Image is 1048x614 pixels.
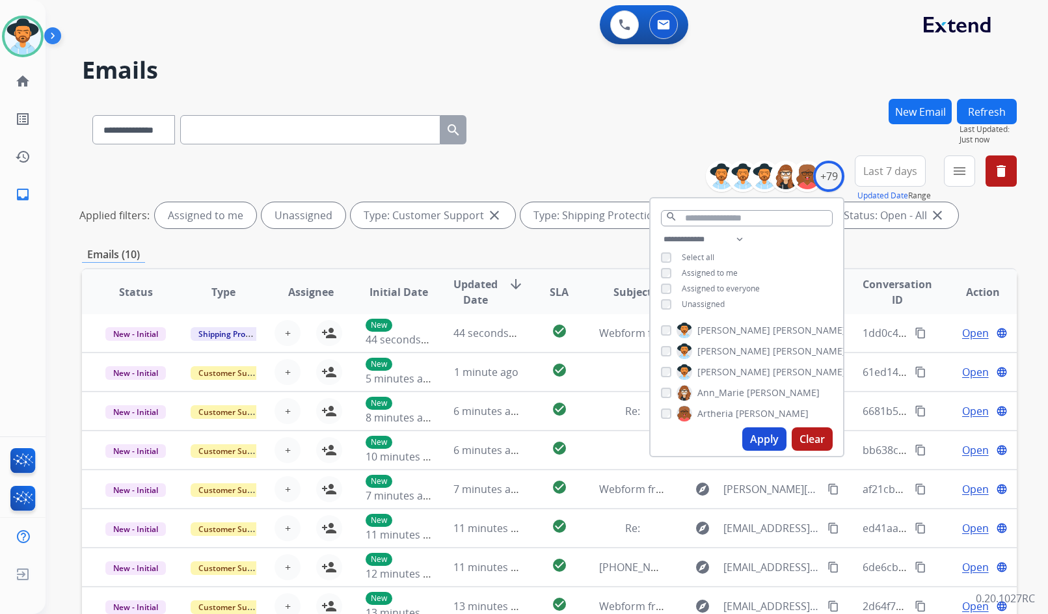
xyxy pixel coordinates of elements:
span: [PERSON_NAME] [747,386,820,399]
span: 5 minutes ago [366,371,435,386]
button: Apply [742,427,786,451]
button: + [275,359,301,385]
span: 11 minutes ago [453,560,529,574]
p: 0.20.1027RC [976,591,1035,606]
span: 7 minutes ago [366,488,435,503]
mat-icon: language [996,600,1008,612]
span: Assigned to everyone [682,283,760,294]
mat-icon: content_copy [827,483,839,495]
span: Artheria [697,407,733,420]
span: Customer Support [191,483,275,497]
span: Select all [682,252,714,263]
span: 44 seconds ago [366,332,442,347]
span: Open [962,325,989,341]
span: Unassigned [682,299,725,310]
span: New - Initial [105,366,166,380]
button: Refresh [957,99,1017,124]
span: Customer Support [191,600,275,614]
span: 10 minutes ago [366,449,441,464]
span: Conversation ID [863,276,932,308]
h2: Emails [82,57,1017,83]
span: Ann_Marie [697,386,744,399]
mat-icon: close [487,207,502,223]
span: Last Updated: [960,124,1017,135]
mat-icon: person_add [321,403,337,419]
span: 1 minute ago [454,365,518,379]
button: New Email [889,99,952,124]
mat-icon: person_add [321,364,337,380]
span: New - Initial [105,522,166,536]
span: 13 minutes ago [453,599,529,613]
span: [PERSON_NAME] [697,324,770,337]
p: Emails (10) [82,247,145,263]
th: Action [929,269,1017,315]
span: Status [119,284,153,300]
mat-icon: explore [695,559,710,575]
span: + [285,442,291,458]
span: Open [962,481,989,497]
p: New [366,514,392,527]
p: New [366,358,392,371]
span: [PHONE_NUMBER] [599,560,690,574]
span: Customer Support [191,366,275,380]
mat-icon: content_copy [827,600,839,612]
span: Customer Support [191,522,275,536]
button: + [275,437,301,463]
mat-icon: check_circle [552,479,567,495]
img: avatar [5,18,41,55]
span: [PERSON_NAME] [773,366,846,379]
span: [EMAIL_ADDRESS][DOMAIN_NAME] [723,559,820,575]
span: Open [962,364,989,380]
mat-icon: check_circle [552,596,567,612]
mat-icon: check_circle [552,401,567,417]
p: New [366,553,392,566]
mat-icon: arrow_downward [508,276,524,292]
button: Updated Date [857,191,908,201]
button: + [275,398,301,424]
p: Applied filters: [79,207,150,223]
span: [PERSON_NAME] [773,345,846,358]
mat-icon: person_add [321,559,337,575]
div: +79 [813,161,844,192]
mat-icon: check_circle [552,440,567,456]
button: + [275,515,301,541]
mat-icon: search [446,122,461,138]
span: + [285,481,291,497]
span: Type [211,284,235,300]
mat-icon: home [15,73,31,89]
mat-icon: close [930,207,945,223]
span: + [285,403,291,419]
mat-icon: person_add [321,325,337,341]
mat-icon: menu [952,163,967,179]
span: 7 minutes ago [453,482,523,496]
mat-icon: check_circle [552,518,567,534]
span: 8 minutes ago [366,410,435,425]
button: Clear [792,427,833,451]
span: New - Initial [105,483,166,497]
div: Unassigned [262,202,345,228]
span: Open [962,520,989,536]
span: New - Initial [105,405,166,419]
mat-icon: check_circle [552,557,567,573]
span: Customer Support [191,405,275,419]
span: Initial Date [369,284,428,300]
span: Assigned to me [682,267,738,278]
mat-icon: content_copy [827,522,839,534]
mat-icon: explore [695,481,710,497]
mat-icon: person_add [321,520,337,536]
button: + [275,476,301,502]
span: 12 minutes ago [366,567,441,581]
span: 11 minutes ago [453,521,529,535]
span: 11 minutes ago [366,527,441,542]
span: 44 seconds ago [453,326,530,340]
span: New - Initial [105,327,166,341]
mat-icon: history [15,149,31,165]
span: Open [962,403,989,419]
span: Updated Date [453,276,498,308]
div: Assigned to me [155,202,256,228]
p: New [366,475,392,488]
p: New [366,592,392,605]
span: New - Initial [105,600,166,614]
span: Last 7 days [863,168,917,174]
mat-icon: explore [695,598,710,614]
